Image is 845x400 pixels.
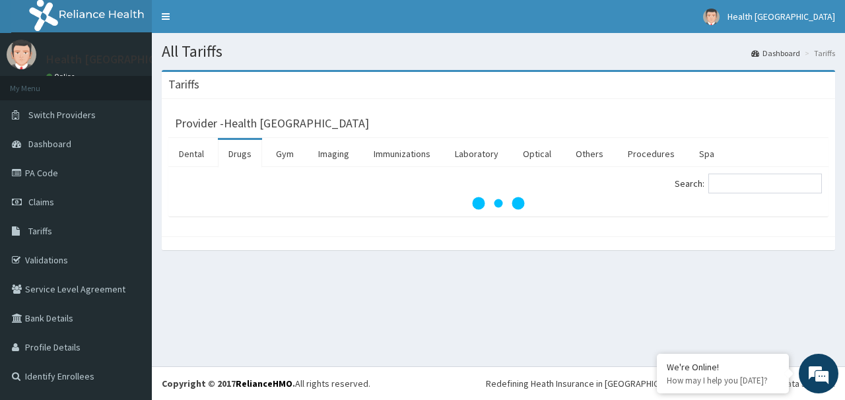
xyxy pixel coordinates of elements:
[308,140,360,168] a: Imaging
[703,9,720,25] img: User Image
[751,48,800,59] a: Dashboard
[689,140,725,168] a: Spa
[28,196,54,208] span: Claims
[675,174,822,193] label: Search:
[265,140,304,168] a: Gym
[7,40,36,69] img: User Image
[708,174,822,193] input: Search:
[218,140,262,168] a: Drugs
[46,53,193,65] p: Health [GEOGRAPHIC_DATA]
[667,375,779,386] p: How may I help you today?
[486,377,835,390] div: Redefining Heath Insurance in [GEOGRAPHIC_DATA] using Telemedicine and Data Science!
[168,140,215,168] a: Dental
[363,140,441,168] a: Immunizations
[512,140,562,168] a: Optical
[617,140,685,168] a: Procedures
[565,140,614,168] a: Others
[152,366,845,400] footer: All rights reserved.
[162,378,295,389] strong: Copyright © 2017 .
[28,225,52,237] span: Tariffs
[28,109,96,121] span: Switch Providers
[46,72,78,81] a: Online
[162,43,835,60] h1: All Tariffs
[667,361,779,373] div: We're Online!
[801,48,835,59] li: Tariffs
[727,11,835,22] span: Health [GEOGRAPHIC_DATA]
[175,117,369,129] h3: Provider - Health [GEOGRAPHIC_DATA]
[236,378,292,389] a: RelianceHMO
[472,177,525,230] svg: audio-loading
[168,79,199,90] h3: Tariffs
[28,138,71,150] span: Dashboard
[444,140,509,168] a: Laboratory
